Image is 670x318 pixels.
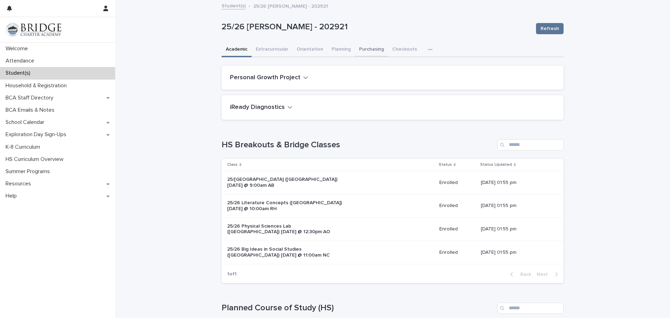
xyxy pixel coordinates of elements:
span: Refresh [541,25,559,32]
input: Search [497,303,564,314]
tr: 25/[GEOGRAPHIC_DATA] ([GEOGRAPHIC_DATA]) [DATE] @ 9:00am ABEnrolled[DATE] 01:55 pm [222,171,564,194]
button: Purchasing [355,43,388,57]
button: Academic [222,43,252,57]
span: Next [537,272,552,277]
p: School Calendar [3,119,50,126]
p: [DATE] 01:55 pm [481,203,552,209]
span: Back [516,272,531,277]
p: 25/26 Physical Sciences Lab ([GEOGRAPHIC_DATA]) [DATE] @ 12:30pm AO [227,223,343,235]
p: [DATE] 01:55 pm [481,180,552,186]
p: Help [3,193,22,199]
p: Summer Programs [3,168,55,175]
p: Enrolled [439,180,475,186]
p: [DATE] 01:55 pm [481,250,552,256]
p: Enrolled [439,203,475,209]
p: Attendance [3,58,40,64]
p: Exploration Day Sign-Ups [3,131,72,138]
p: 1 of 1 [222,266,242,283]
a: Student(s) [222,1,246,9]
input: Search [497,139,564,150]
p: Resources [3,180,37,187]
button: Orientation [292,43,327,57]
p: Status [439,161,452,169]
button: Back [505,271,534,278]
p: 25/26 [PERSON_NAME] - 202921 [222,22,530,32]
p: Student(s) [3,70,36,76]
button: Refresh [536,23,564,34]
h1: Planned Course of Study (HS) [222,303,494,313]
img: V1C1m3IdTEidaUdm9Hs0 [6,23,61,37]
p: Status Updated [480,161,512,169]
tr: 25/26 Literature Concepts ([GEOGRAPHIC_DATA]) [DATE] @ 10:00am RHEnrolled[DATE] 01:55 pm [222,194,564,217]
button: iReady Diagnostics [230,104,292,111]
button: Checkouts [388,43,421,57]
p: Class [227,161,238,169]
h2: Personal Growth Project [230,74,300,82]
p: HS Curriculum Overview [3,156,69,163]
p: 25/26 Literature Concepts ([GEOGRAPHIC_DATA]) [DATE] @ 10:00am RH [227,200,343,212]
h1: HS Breakouts & Bridge Classes [222,140,494,150]
button: Extracurricular [252,43,292,57]
p: Welcome [3,45,33,52]
button: Next [534,271,564,278]
p: Enrolled [439,250,475,256]
h2: iReady Diagnostics [230,104,285,111]
button: Personal Growth Project [230,74,308,82]
p: [DATE] 01:55 pm [481,226,552,232]
button: Planning [327,43,355,57]
tr: 25/26 Physical Sciences Lab ([GEOGRAPHIC_DATA]) [DATE] @ 12:30pm AOEnrolled[DATE] 01:55 pm [222,217,564,241]
p: BCA Staff Directory [3,95,59,101]
p: Enrolled [439,226,475,232]
p: 25/26 [PERSON_NAME] - 202921 [253,2,328,9]
p: 25/[GEOGRAPHIC_DATA] ([GEOGRAPHIC_DATA]) [DATE] @ 9:00am AB [227,177,343,188]
p: K-8 Curriculum [3,144,46,150]
p: Household & Registration [3,82,72,89]
tr: 25/26 Big Ideas in Social Studies ([GEOGRAPHIC_DATA]) [DATE] @ 11:00am NCEnrolled[DATE] 01:55 pm [222,241,564,264]
p: 25/26 Big Ideas in Social Studies ([GEOGRAPHIC_DATA]) [DATE] @ 11:00am NC [227,246,343,258]
p: BCA Emails & Notes [3,107,60,113]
